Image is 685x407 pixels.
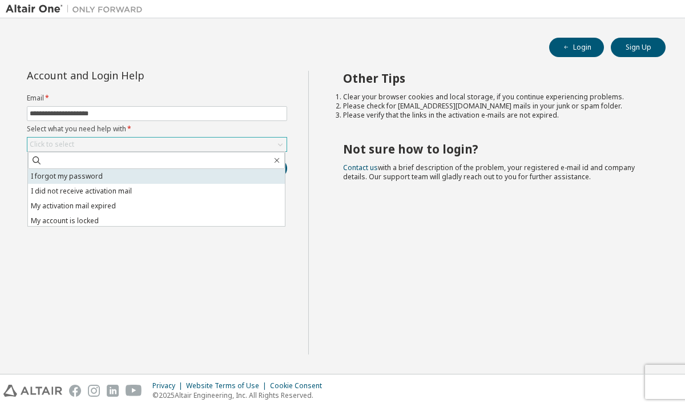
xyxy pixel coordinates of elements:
span: with a brief description of the problem, your registered e-mail id and company details. Our suppo... [343,163,635,182]
div: Account and Login Help [27,71,235,80]
div: Website Terms of Use [186,381,270,390]
li: Please check for [EMAIL_ADDRESS][DOMAIN_NAME] mails in your junk or spam folder. [343,102,646,111]
div: Cookie Consent [270,381,329,390]
li: Please verify that the links in the activation e-mails are not expired. [343,111,646,120]
div: Privacy [152,381,186,390]
img: altair_logo.svg [3,385,62,397]
img: facebook.svg [69,385,81,397]
div: Click to select [27,138,287,151]
img: instagram.svg [88,385,100,397]
li: Clear your browser cookies and local storage, if you continue experiencing problems. [343,92,646,102]
img: Altair One [6,3,148,15]
button: Login [549,38,604,57]
img: linkedin.svg [107,385,119,397]
label: Email [27,94,287,103]
p: © 2025 Altair Engineering, Inc. All Rights Reserved. [152,390,329,400]
h2: Other Tips [343,71,646,86]
img: youtube.svg [126,385,142,397]
button: Sign Up [611,38,666,57]
div: Click to select [30,140,74,149]
li: I forgot my password [28,169,285,184]
a: Contact us [343,163,378,172]
label: Select what you need help with [27,124,287,134]
h2: Not sure how to login? [343,142,646,156]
